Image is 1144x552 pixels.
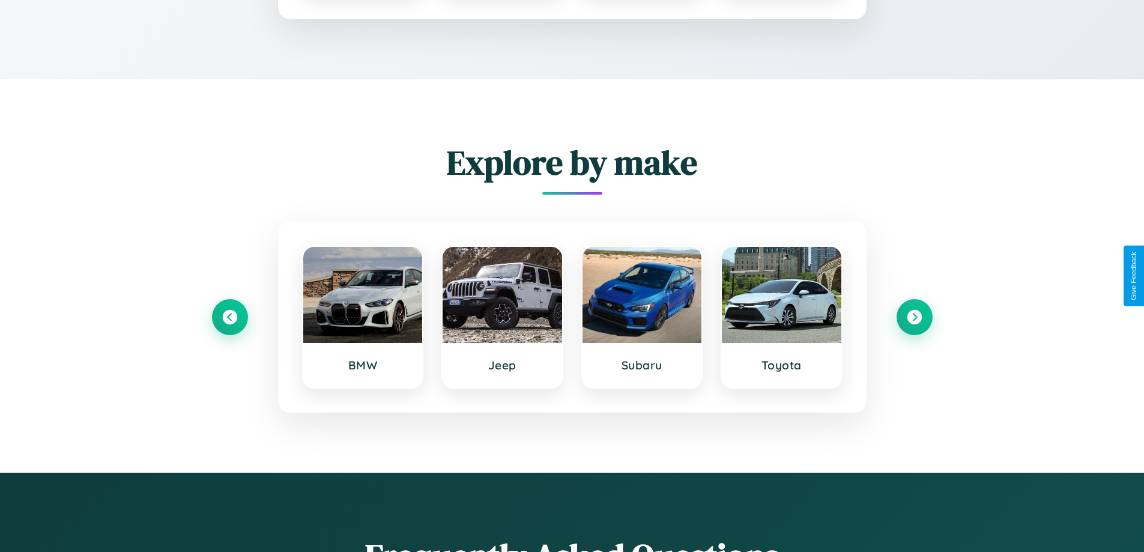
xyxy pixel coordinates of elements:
[315,358,411,372] h3: BMW
[595,358,690,372] h3: Subaru
[1130,252,1138,300] div: Give Feedback
[212,139,933,186] h2: Explore by make
[455,358,550,372] h3: Jeep
[734,358,829,372] h3: Toyota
